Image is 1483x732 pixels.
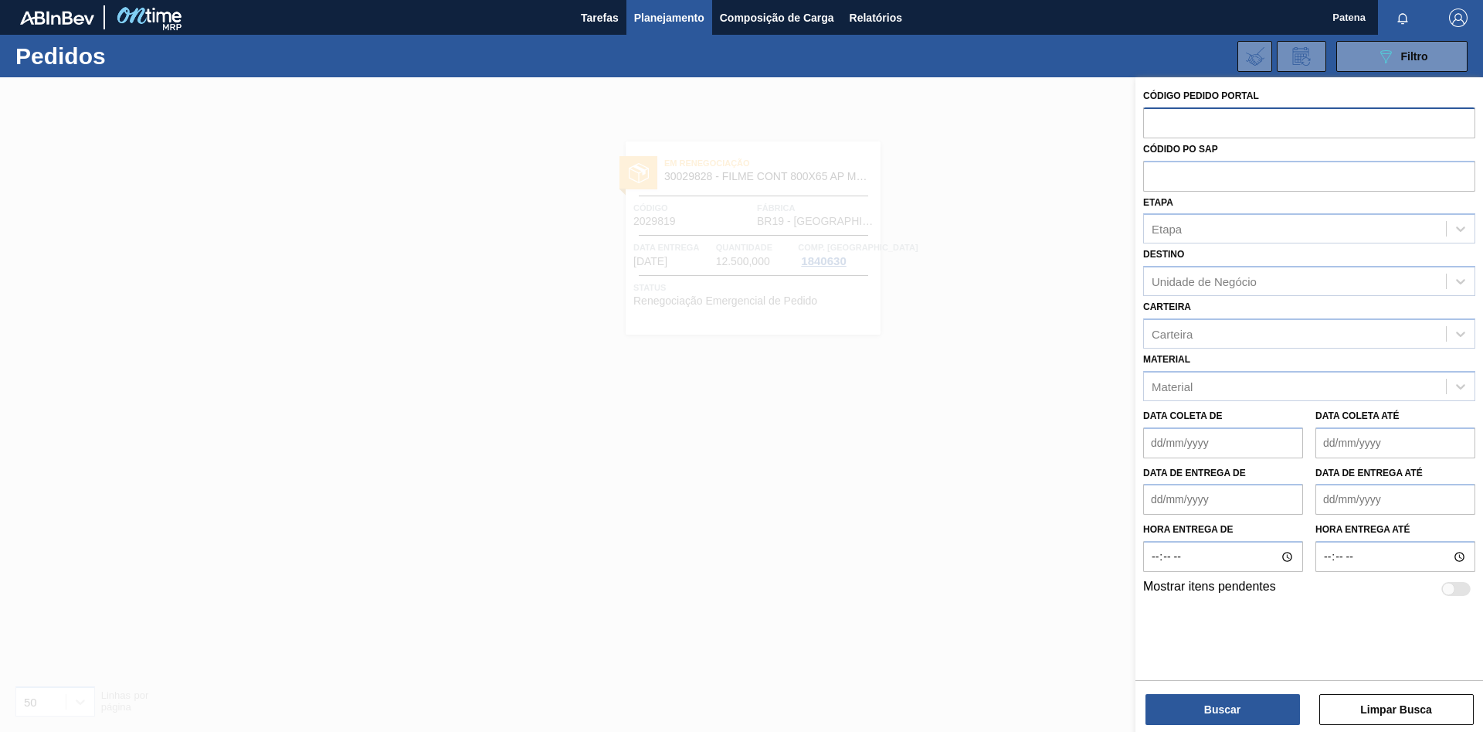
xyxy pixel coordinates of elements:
[1143,427,1303,458] input: dd/mm/yyyy
[720,9,834,27] span: Composição de Carga
[1315,410,1399,421] label: Data coleta até
[1378,7,1427,29] button: Notificações
[1315,519,1475,541] label: Hora entrega até
[581,9,619,27] span: Tarefas
[20,11,94,25] img: TNhmsLtSVTkK8tSr43FrP2fwEKptu5GPRR3wAAAABJRU5ErkJggg==
[1143,519,1303,541] label: Hora entrega de
[850,9,902,27] span: Relatórios
[1315,468,1423,478] label: Data de Entrega até
[1401,50,1428,63] span: Filtro
[1143,249,1184,260] label: Destino
[1315,427,1475,458] input: dd/mm/yyyy
[1277,41,1326,72] div: Solicitação de Revisão de Pedidos
[15,47,246,65] h1: Pedidos
[1152,380,1193,393] div: Material
[1315,484,1475,515] input: dd/mm/yyyy
[1143,580,1276,598] label: Mostrar itens pendentes
[1143,410,1222,421] label: Data coleta de
[1143,144,1218,155] label: Códido PO SAP
[1237,41,1272,72] div: Importar Negociações dos Pedidos
[1143,484,1303,515] input: dd/mm/yyyy
[1152,223,1182,236] div: Etapa
[1152,327,1193,340] div: Carteira
[1143,301,1191,312] label: Carteira
[1143,354,1190,365] label: Material
[1143,90,1259,101] label: Código Pedido Portal
[1143,468,1246,478] label: Data de Entrega de
[1143,197,1173,208] label: Etapa
[1152,275,1257,288] div: Unidade de Negócio
[634,9,704,27] span: Planejamento
[1449,9,1468,27] img: Logout
[1336,41,1468,72] button: Filtro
